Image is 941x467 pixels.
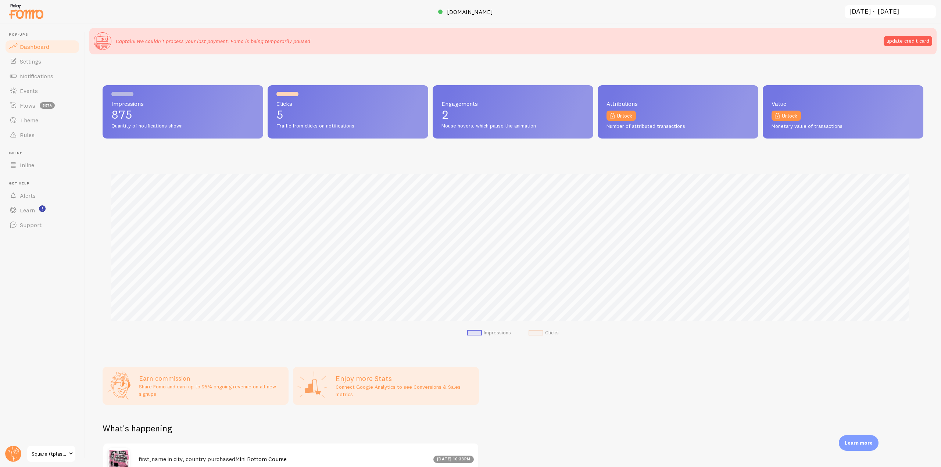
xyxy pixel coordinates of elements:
[4,158,80,172] a: Inline
[4,54,80,69] a: Settings
[116,37,310,45] p: Captain! We couldn't process your last payment. Fomo is being temporarily paused
[20,58,41,65] span: Settings
[4,218,80,232] a: Support
[20,131,35,139] span: Rules
[9,32,80,37] span: Pop-ups
[20,102,35,109] span: Flows
[4,83,80,98] a: Events
[4,127,80,142] a: Rules
[111,123,254,129] span: Quantity of notifications shown
[20,116,38,124] span: Theme
[4,203,80,218] a: Learn
[139,455,429,463] h4: first_name in city, country purchased
[607,111,636,121] a: Unlock
[39,205,46,212] svg: <p>Watch New Feature Tutorials!</p>
[20,72,53,80] span: Notifications
[607,123,749,130] span: Number of attributed transactions
[336,383,475,398] p: Connect Google Analytics to see Conversions & Sales metrics
[839,435,879,451] div: Learn more
[4,98,80,113] a: Flows beta
[20,192,36,199] span: Alerts
[111,109,254,121] p: 875
[441,123,584,129] span: Mouse hovers, which pause the animation
[9,151,80,156] span: Inline
[336,374,475,383] h2: Enjoy more Stats
[772,101,915,107] span: Value
[32,449,67,458] span: Square (tplashsupply)
[441,101,584,107] span: Engagements
[235,455,287,463] a: Mini Bottom Course
[20,161,34,169] span: Inline
[20,221,42,229] span: Support
[40,102,55,109] span: beta
[276,123,419,129] span: Traffic from clicks on notifications
[529,330,559,336] li: Clicks
[139,383,284,398] p: Share Fomo and earn up to 25% ongoing revenue on all new signups
[4,188,80,203] a: Alerts
[20,87,38,94] span: Events
[4,39,80,54] a: Dashboard
[276,101,419,107] span: Clicks
[20,206,35,214] span: Learn
[884,36,932,46] button: update credit card
[4,69,80,83] a: Notifications
[139,374,284,382] h3: Earn commission
[845,439,873,446] p: Learn more
[8,2,44,21] img: fomo-relay-logo-orange.svg
[9,181,80,186] span: Get Help
[467,330,511,336] li: Impressions
[772,111,801,121] a: Unlock
[297,371,327,400] img: Google Analytics
[772,123,915,130] span: Monetary value of transactions
[111,101,254,107] span: Impressions
[293,367,479,405] a: Enjoy more Stats Connect Google Analytics to see Conversions & Sales metrics
[607,101,749,107] span: Attributions
[4,113,80,127] a: Theme
[433,456,474,463] div: [DATE] 10:33pm
[20,43,49,50] span: Dashboard
[26,445,76,463] a: Square (tplashsupply)
[103,423,172,434] h2: What's happening
[441,109,584,121] p: 2
[276,109,419,121] p: 5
